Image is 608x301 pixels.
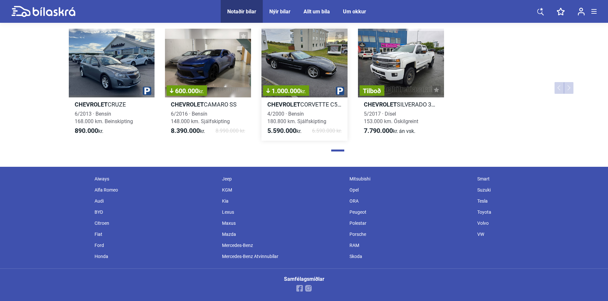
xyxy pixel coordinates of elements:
div: Opel [346,184,474,195]
div: ORA [346,195,474,207]
div: Polestar [346,218,474,229]
b: Chevrolet [267,101,300,108]
h2: CRUZE [69,101,155,108]
b: 890.000 [75,127,98,135]
span: 6/2016 · Bensín 148.000 km. Sjálfskipting [171,111,230,124]
div: Samfélagsmiðlar [284,277,324,282]
span: 600.000 [170,88,204,94]
span: 4/2000 · Bensín 180.800 km. Sjálfskipting [267,111,326,124]
b: Chevrolet [171,101,204,108]
div: KGM [219,184,346,195]
div: Mazda [219,229,346,240]
span: 6.590.000 kr. [312,127,342,135]
b: Chevrolet [75,101,108,108]
div: Mitsubishi [346,173,474,184]
span: 5/2017 · Dísel 153.000 km. Óskilgreint [364,111,418,124]
div: Skoda [346,251,474,262]
span: 8.990.000 kr. [215,127,245,135]
div: Citroen [91,218,219,229]
button: Page 1 [331,150,344,151]
div: Mercedes-Benz Atvinnubílar [219,251,346,262]
div: Fiat [91,229,219,240]
div: Maxus [219,218,346,229]
h2: SILVERADO 3500 HIGH COUNTRY [358,101,444,108]
div: Mercedes-Benz [219,240,346,251]
div: BYD [91,207,219,218]
a: Um okkur [343,8,366,15]
div: Tesla [474,195,601,207]
img: user-login.svg [578,7,585,16]
b: Chevrolet [364,101,397,108]
a: 1.000.000kr.ChevroletCORVETTE C5 BLÆJA4/2000 · Bensín180.800 km. Sjálfskipting5.590.000kr.6.590.0... [261,29,348,141]
a: TilboðChevroletSILVERADO 3500 HIGH COUNTRY5/2017 · Dísel153.000 km. Óskilgreint7.790.000kr. [358,29,444,141]
div: Toyota [474,207,601,218]
button: Next [564,82,573,94]
span: kr. [75,127,103,135]
span: kr. [267,127,302,135]
span: 1.000.000 [266,88,306,94]
div: Lexus [219,207,346,218]
a: Nýir bílar [269,8,290,15]
h2: CORVETTE C5 BLÆJA [261,101,348,108]
div: RAM [346,240,474,251]
b: 8.390.000 [171,127,200,135]
div: Smart [474,173,601,184]
b: 7.790.000 [364,127,393,135]
div: Suzuki [474,184,601,195]
a: 600.000kr.ChevroletCAMARO SS6/2016 · Bensín148.000 km. Sjálfskipting8.390.000kr.8.990.000 kr. [165,29,251,141]
div: VW [474,229,601,240]
div: Porsche [346,229,474,240]
div: Audi [91,195,219,207]
span: kr. [199,88,204,94]
div: Kia [219,195,346,207]
div: Alfa Romeo [91,184,219,195]
div: Ford [91,240,219,251]
a: Notaðir bílar [227,8,256,15]
div: Jeep [219,173,346,184]
h2: CAMARO SS [165,101,251,108]
span: kr. [171,127,205,135]
div: Aiways [91,173,219,184]
div: Peugeot [346,207,474,218]
b: 5.590.000 [267,127,296,135]
div: Volvo [474,218,601,229]
button: Previous [555,82,564,94]
a: ChevroletCRUZE6/2013 · Bensín168.000 km. Beinskipting890.000kr. [69,29,155,141]
div: Honda [91,251,219,262]
span: kr. [301,88,306,94]
a: Allt um bíla [304,8,330,15]
span: Tilboð [363,88,381,94]
span: 6/2013 · Bensín 168.000 km. Beinskipting [75,111,133,124]
span: kr. [364,127,415,135]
